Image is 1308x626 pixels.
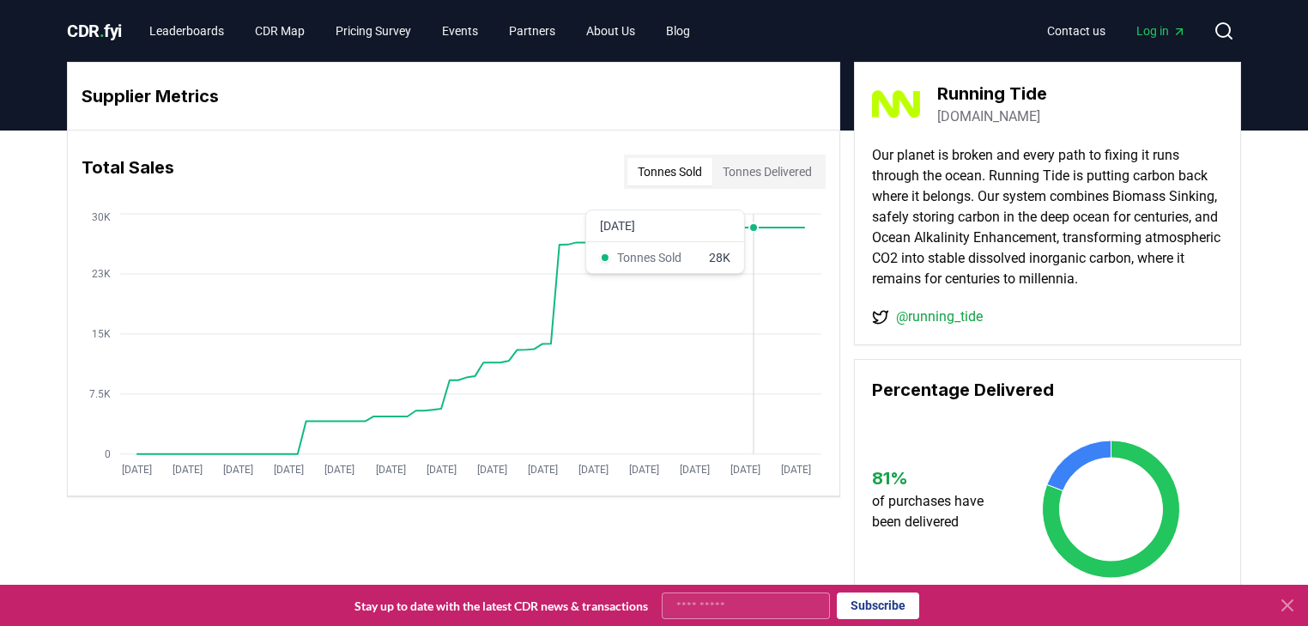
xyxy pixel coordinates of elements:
span: CDR fyi [67,21,122,41]
button: Tonnes Sold [627,158,712,185]
a: Contact us [1033,15,1119,46]
nav: Main [1033,15,1200,46]
a: About Us [572,15,649,46]
tspan: [DATE] [376,464,406,476]
tspan: [DATE] [427,464,457,476]
tspan: [DATE] [629,464,659,476]
img: Running Tide-logo [872,80,920,128]
a: Log in [1123,15,1200,46]
a: Events [428,15,492,46]
a: Partners [495,15,569,46]
tspan: [DATE] [528,464,558,476]
nav: Main [136,15,704,46]
a: Leaderboards [136,15,238,46]
a: @running_tide [896,307,983,327]
p: of purchases have been delivered [872,491,1000,532]
tspan: [DATE] [730,464,760,476]
tspan: 23K [92,268,111,280]
button: Tonnes Delivered [712,158,822,185]
a: [DOMAIN_NAME] [937,106,1040,127]
tspan: [DATE] [477,464,507,476]
tspan: [DATE] [680,464,710,476]
tspan: [DATE] [578,464,609,476]
p: Our planet is broken and every path to fixing it runs through the ocean. Running Tide is putting ... [872,145,1223,289]
a: CDR.fyi [67,19,122,43]
h3: 81 % [872,465,1000,491]
h3: Percentage Delivered [872,377,1223,403]
tspan: [DATE] [173,464,203,476]
tspan: 7.5K [89,388,111,400]
span: Log in [1136,22,1186,40]
span: . [100,21,105,41]
h3: Running Tide [937,81,1047,106]
tspan: [DATE] [781,464,811,476]
tspan: 0 [105,448,111,460]
tspan: 30K [92,211,111,223]
a: Pricing Survey [322,15,425,46]
tspan: [DATE] [325,464,355,476]
h3: Total Sales [82,155,174,189]
tspan: [DATE] [224,464,254,476]
h3: Supplier Metrics [82,83,826,109]
tspan: 15K [92,328,111,340]
tspan: [DATE] [275,464,305,476]
a: Blog [652,15,704,46]
a: CDR Map [241,15,318,46]
tspan: [DATE] [122,464,152,476]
